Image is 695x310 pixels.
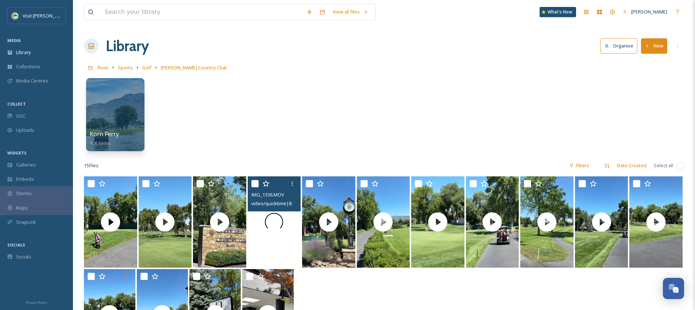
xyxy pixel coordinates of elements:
img: thumbnail [302,176,355,268]
span: Root [98,64,108,71]
span: Golf [142,64,151,71]
span: Maps [16,204,28,211]
span: Socials [16,253,31,260]
img: Unknown.png [12,12,19,19]
button: Open Chat [663,278,684,299]
span: Privacy Policy [26,300,47,305]
span: video/quicktime | 8.96 MB | 1080 x 1920 [251,200,331,207]
span: IMG_1336.MOV [251,191,284,198]
span: Korn Ferry [90,130,119,138]
img: thumbnail [629,176,683,268]
span: Uploads [16,127,34,134]
span: Galleries [16,161,36,168]
input: Search your library [101,4,303,20]
img: thumbnail [520,176,574,268]
img: thumbnail [139,176,192,268]
img: thumbnail [193,176,246,268]
div: Filters [565,158,593,173]
a: What's New [540,7,576,17]
a: Korn Ferry106 items [90,131,119,146]
img: thumbnail [575,176,628,268]
span: Collections [16,63,40,70]
span: Select all [654,162,673,169]
span: Sports [118,64,133,71]
span: Library [16,49,31,56]
span: [PERSON_NAME] Country Club [161,64,227,71]
span: Visit [PERSON_NAME] [23,12,69,19]
span: [PERSON_NAME] [631,8,667,15]
span: Embeds [16,176,34,183]
span: Media Centres [16,77,48,84]
a: Library [106,35,149,57]
a: Golf [142,63,151,72]
a: Privacy Policy [26,298,47,306]
button: Organise [601,38,637,53]
span: 15 file s [84,162,99,169]
button: New [641,38,667,53]
span: SOCIALS [7,242,25,248]
span: MEDIA [7,38,21,43]
div: Date Created [613,158,650,173]
a: Root [98,63,108,72]
img: thumbnail [84,176,137,268]
a: View all files [329,5,372,19]
span: Stories [16,190,32,197]
img: thumbnail [411,176,464,268]
img: thumbnail [357,176,410,268]
a: Sports [118,63,133,72]
span: 106 items [90,140,111,146]
span: WIDGETS [7,150,27,156]
a: [PERSON_NAME] Country Club [161,63,227,72]
img: thumbnail [466,176,519,268]
span: COLLECT [7,101,26,107]
a: [PERSON_NAME] [619,5,671,19]
span: UGC [16,112,26,119]
span: SnapLink [16,219,36,226]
